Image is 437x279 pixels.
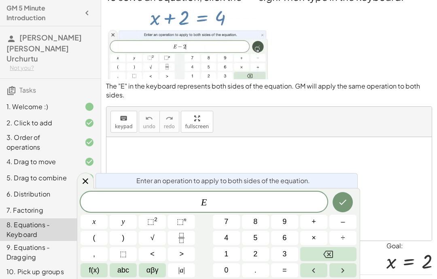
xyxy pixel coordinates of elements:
[271,247,298,261] button: 3
[19,86,36,94] span: Tasks
[224,216,228,227] span: 7
[93,249,95,260] span: ,
[271,215,298,229] button: 9
[115,124,133,129] span: keypad
[81,231,108,245] button: (
[85,137,94,147] i: Task finished and correct.
[300,247,356,261] button: Backspace
[168,247,195,261] button: Greater than
[282,249,286,260] span: 3
[185,124,209,129] span: fullscreen
[242,263,269,277] button: .
[159,111,179,133] button: redoredo
[300,215,327,229] button: Plus
[213,231,240,245] button: 4
[271,263,298,277] button: Equals
[213,263,240,277] button: 0
[110,215,137,229] button: y
[122,216,125,227] span: y
[151,232,155,243] span: √
[139,231,166,245] button: Square root
[6,157,72,167] div: 4. Drag to move
[139,247,166,261] button: Less than
[178,265,185,276] span: a
[341,232,345,243] span: ÷
[136,176,310,186] span: Enter an operation to apply to both sides of the equation.
[312,232,316,243] span: ×
[10,64,94,72] div: Not you?
[110,247,137,261] button: Placeholder
[81,247,108,261] button: ,
[117,265,129,276] span: abc
[139,263,166,277] button: Greek alphabet
[6,133,72,152] div: 3. Order of operations
[282,216,286,227] span: 9
[242,215,269,229] button: 8
[6,173,72,183] div: 5. Drag to combine
[110,231,137,245] button: )
[253,249,257,260] span: 2
[184,216,187,222] sup: n
[6,243,72,262] div: 9. Equations - Dragging
[386,241,432,251] div: Goal:
[178,266,180,274] span: |
[110,111,137,133] button: keyboardkeypad
[85,173,94,183] i: Task finished and correct.
[282,232,286,243] span: 6
[329,231,356,245] button: Divide
[329,215,356,229] button: Minus
[154,216,157,222] sup: 2
[253,216,257,227] span: 8
[81,215,108,229] button: x
[120,249,127,260] span: ⬚
[300,231,327,245] button: Times
[147,218,154,226] span: ⬚
[213,215,240,229] button: 7
[150,249,155,260] span: <
[106,82,432,100] p: The "E" in the keyboard represents both sides of the equation. GM will apply the same operation t...
[282,265,287,276] span: =
[300,263,327,277] button: Left arrow
[168,263,195,277] button: Absolute value
[224,265,228,276] span: 0
[120,114,127,123] i: keyboard
[139,111,160,133] button: undoundo
[242,231,269,245] button: 5
[329,263,356,277] button: Right arrow
[341,216,345,227] span: –
[181,111,213,133] button: fullscreen
[224,249,228,260] span: 1
[271,231,298,245] button: 6
[6,118,72,128] div: 2. Click to add
[93,232,95,243] span: (
[146,265,159,276] span: αβγ
[122,232,125,243] span: )
[177,218,184,226] span: ⬚
[242,247,269,261] button: 2
[110,263,137,277] button: Alphabet
[139,215,166,229] button: Squared
[6,189,72,199] div: 6. Distribution
[81,263,108,277] button: Functions
[168,231,195,245] button: Fraction
[183,266,185,274] span: |
[143,124,155,129] span: undo
[6,3,80,23] h4: GM 5 Minute Introduction
[201,197,207,207] var: E
[93,216,96,227] span: x
[6,205,72,215] div: 7. Factoring
[165,114,173,123] i: redo
[168,215,195,229] button: Superscript
[164,124,175,129] span: redo
[312,216,316,227] span: +
[85,118,94,128] i: Task finished and correct.
[89,265,100,276] span: f(x)
[253,232,257,243] span: 5
[333,192,353,212] button: Done
[6,33,82,63] span: [PERSON_NAME] [PERSON_NAME] Urchurtu
[224,232,228,243] span: 4
[85,102,94,112] i: Task finished.
[179,249,184,260] span: >
[213,247,240,261] button: 1
[106,4,269,79] img: 588eb906b31f4578073de062033d99608f36bc8d28e95b39103595da409ec8cd.webp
